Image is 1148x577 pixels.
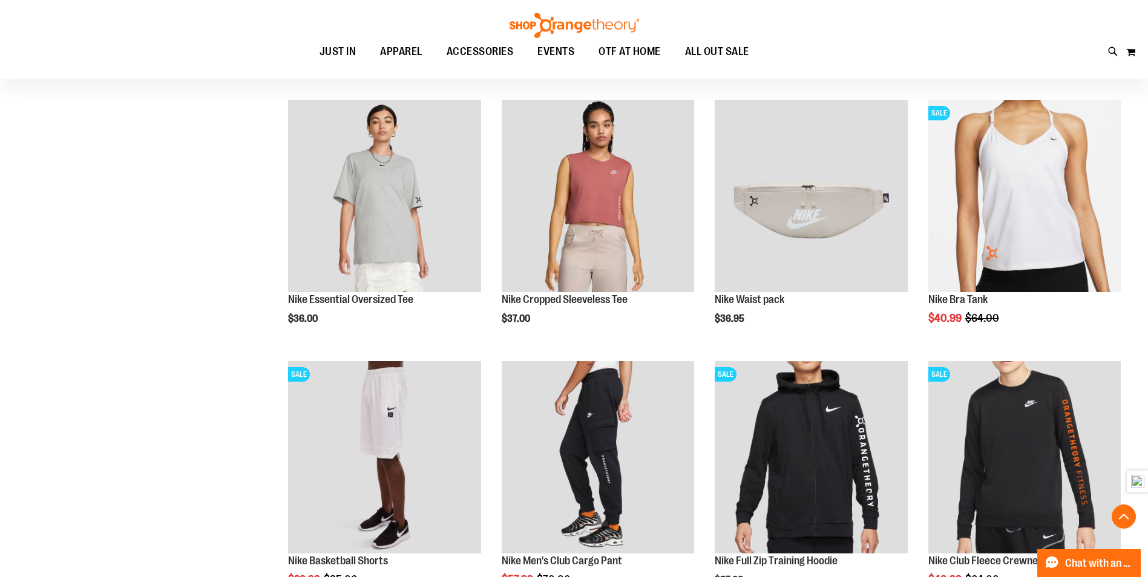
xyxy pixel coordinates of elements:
span: OTF AT HOME [599,38,661,65]
img: Product image for Nike Club Fleece Crewneck [928,361,1121,553]
img: Product image for Nike Basketball Shorts [288,361,481,553]
span: $37.00 [502,313,532,324]
div: product [496,94,700,355]
span: SALE [928,106,950,120]
span: $36.95 [715,313,746,324]
img: Shop Orangetheory [508,13,641,38]
span: ACCESSORIES [447,38,514,65]
a: Product image for Nike Mens Club Cargo Pant [502,361,694,555]
img: Product image for Nike Mens Club Cargo Pant [502,361,694,553]
span: EVENTS [537,38,574,65]
a: Nike Cropped Sleeveless Tee [502,100,694,294]
a: Nike Full Zip Training Hoodie [715,555,838,567]
span: Chat with an Expert [1065,558,1133,569]
a: Nike Essential Oversized Tee [288,293,413,305]
a: Product image for Nike Club Fleece CrewneckSALE [928,361,1121,555]
span: SALE [928,367,950,382]
span: $64.00 [965,312,1001,324]
div: product [282,94,487,355]
img: Nike Essential Oversized Tee [288,100,481,292]
img: Product image for Nike Full Zip Training Hoodie [715,361,907,553]
div: product [922,94,1127,355]
button: Back To Top [1112,504,1136,529]
a: Product image for Nike Basketball ShortsSALE [288,361,481,555]
a: Nike Bra Tank [928,293,988,305]
a: Nike Cropped Sleeveless Tee [502,293,628,305]
a: Product image for Nike Full Zip Training HoodieSALE [715,361,907,555]
a: Nike Men's Club Cargo Pant [502,555,622,567]
img: Main view of 2024 Convention Nike Waistpack [715,100,907,292]
a: Nike Essential Oversized Tee [288,100,481,294]
img: Front facing view of plus Nike Bra Tank [928,100,1121,292]
span: JUST IN [320,38,356,65]
a: Nike Waist pack [715,293,784,305]
a: Main view of 2024 Convention Nike Waistpack [715,100,907,294]
span: $36.00 [288,313,320,324]
span: $40.99 [928,312,963,324]
span: SALE [288,367,310,382]
img: Nike Cropped Sleeveless Tee [502,100,694,292]
a: Nike Club Fleece Crewneck [928,555,1048,567]
div: product [709,94,913,355]
a: Nike Basketball Shorts [288,555,388,567]
a: Front facing view of plus Nike Bra TankSALE [928,100,1121,294]
span: APPAREL [380,38,422,65]
span: ALL OUT SALE [685,38,749,65]
button: Chat with an Expert [1037,549,1141,577]
span: SALE [715,367,736,382]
